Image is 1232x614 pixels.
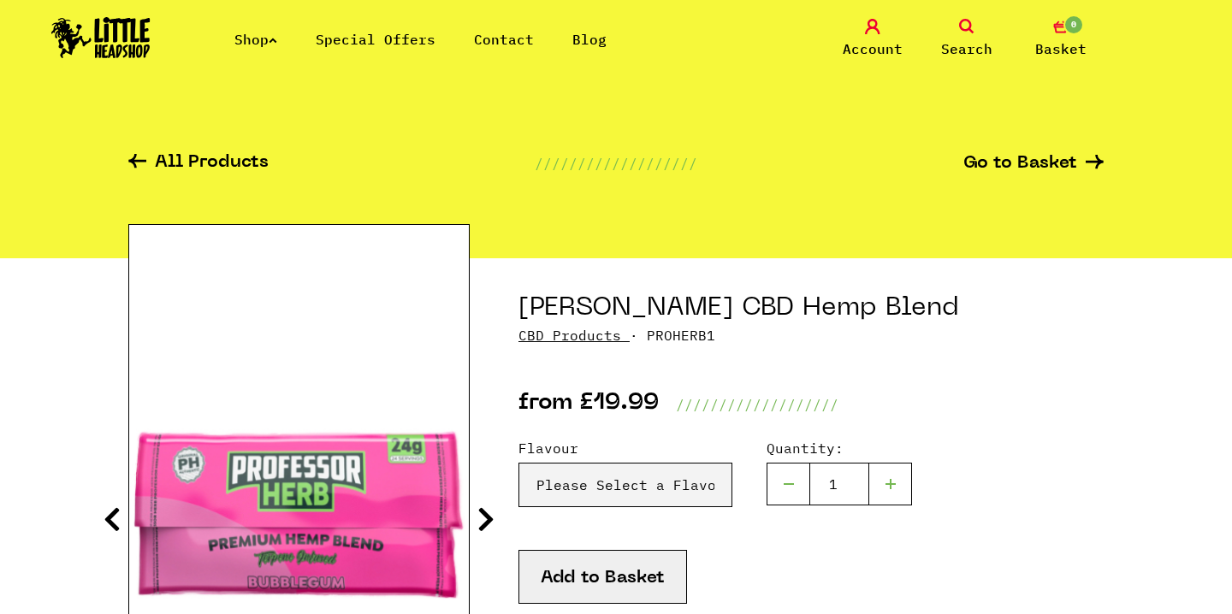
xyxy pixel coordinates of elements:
button: Add to Basket [518,550,687,604]
label: Flavour [518,438,732,458]
a: Contact [474,31,534,48]
span: Account [843,38,903,59]
span: 0 [1063,15,1084,35]
a: 0 Basket [1018,19,1104,59]
a: Go to Basket [963,155,1104,173]
span: Basket [1035,38,1087,59]
p: · PROHERB1 [518,325,1104,345]
input: 1 [809,463,869,505]
p: /////////////////// [535,153,697,174]
a: Shop [234,31,277,48]
a: Special Offers [316,31,435,48]
img: Little Head Shop Logo [51,17,151,58]
label: Quantity: [767,438,912,458]
p: from £19.99 [518,394,659,415]
h1: [PERSON_NAME] CBD Hemp Blend [518,292,1104,325]
a: All Products [128,154,269,174]
a: Blog [572,31,607,48]
a: Search [924,19,1010,59]
a: CBD Products [518,327,621,344]
p: /////////////////// [676,394,838,415]
span: Search [941,38,992,59]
